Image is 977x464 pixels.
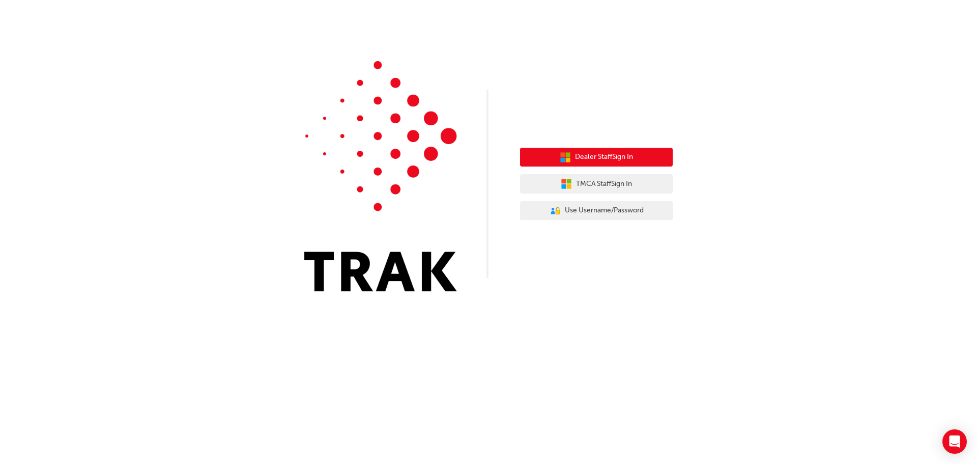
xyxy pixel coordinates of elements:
[520,148,673,167] button: Dealer StaffSign In
[575,151,633,163] span: Dealer Staff Sign In
[942,429,967,454] div: Open Intercom Messenger
[520,201,673,221] button: Use Username/Password
[565,205,644,216] span: Use Username/Password
[304,61,457,291] img: Trak
[520,174,673,194] button: TMCA StaffSign In
[576,178,632,190] span: TMCA Staff Sign In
